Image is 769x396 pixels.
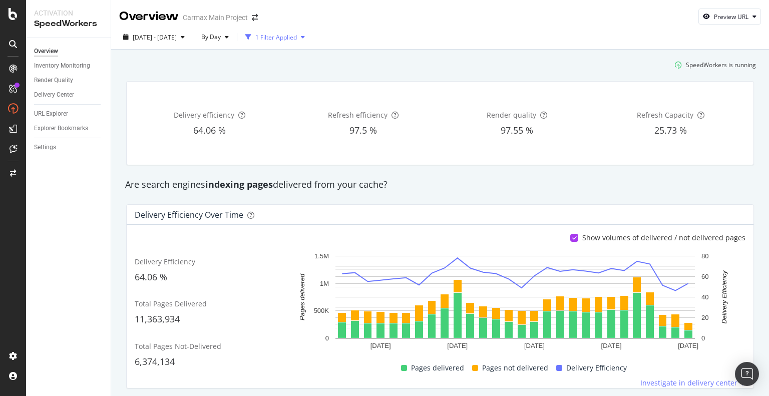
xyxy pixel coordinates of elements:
[601,342,622,349] text: [DATE]
[34,8,103,18] div: Activation
[255,33,297,42] div: 1 Filter Applied
[482,362,548,374] span: Pages not delivered
[701,334,705,342] text: 0
[637,110,693,120] span: Refresh Capacity
[34,46,58,57] div: Overview
[698,9,761,25] button: Preview URL
[34,142,56,153] div: Settings
[701,314,708,321] text: 20
[524,342,545,349] text: [DATE]
[34,123,104,134] a: Explorer Bookmarks
[314,307,329,315] text: 500K
[582,233,745,243] div: Show volumes of delivered / not delivered pages
[678,342,698,349] text: [DATE]
[135,341,221,351] span: Total Pages Not-Delivered
[252,14,258,21] div: arrow-right-arrow-left
[34,90,104,100] a: Delivery Center
[640,378,737,388] span: Investigate in delivery center
[193,124,226,136] span: 64.06 %
[34,18,103,30] div: SpeedWorkers
[34,46,104,57] a: Overview
[720,270,728,324] text: Delivery Efficiency
[566,362,627,374] span: Delivery Efficiency
[290,251,740,354] svg: A chart.
[174,110,234,120] span: Delivery efficiency
[34,123,88,134] div: Explorer Bookmarks
[328,110,388,120] span: Refresh efficiency
[487,110,536,120] span: Render quality
[119,29,189,45] button: [DATE] - [DATE]
[183,13,248,23] div: Carmax Main Project
[325,334,329,342] text: 0
[120,178,760,191] div: Are search engines delivered from your cache?
[135,355,175,367] span: 6,374,134
[298,273,306,320] text: Pages delivered
[135,271,167,283] span: 64.06 %
[135,257,195,266] span: Delivery Efficiency
[119,8,179,25] div: Overview
[34,61,90,71] div: Inventory Monitoring
[135,210,243,220] div: Delivery Efficiency over time
[686,61,756,69] div: SpeedWorkers is running
[34,142,104,153] a: Settings
[34,75,73,86] div: Render Quality
[320,280,329,287] text: 1M
[205,178,273,190] strong: indexing pages
[135,313,180,325] span: 11,363,934
[701,273,708,280] text: 60
[133,33,177,42] span: [DATE] - [DATE]
[34,109,104,119] a: URL Explorer
[34,90,74,100] div: Delivery Center
[34,75,104,86] a: Render Quality
[241,29,309,45] button: 1 Filter Applied
[701,293,708,301] text: 40
[197,29,233,45] button: By Day
[701,252,708,260] text: 80
[640,378,745,388] a: Investigate in delivery center
[714,13,748,21] div: Preview URL
[411,362,464,374] span: Pages delivered
[349,124,377,136] span: 97.5 %
[447,342,468,349] text: [DATE]
[135,299,207,308] span: Total Pages Delivered
[34,61,104,71] a: Inventory Monitoring
[314,252,329,260] text: 1.5M
[197,33,221,41] span: By Day
[370,342,391,349] text: [DATE]
[34,109,68,119] div: URL Explorer
[501,124,533,136] span: 97.55 %
[735,362,759,386] div: Open Intercom Messenger
[654,124,687,136] span: 25.73 %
